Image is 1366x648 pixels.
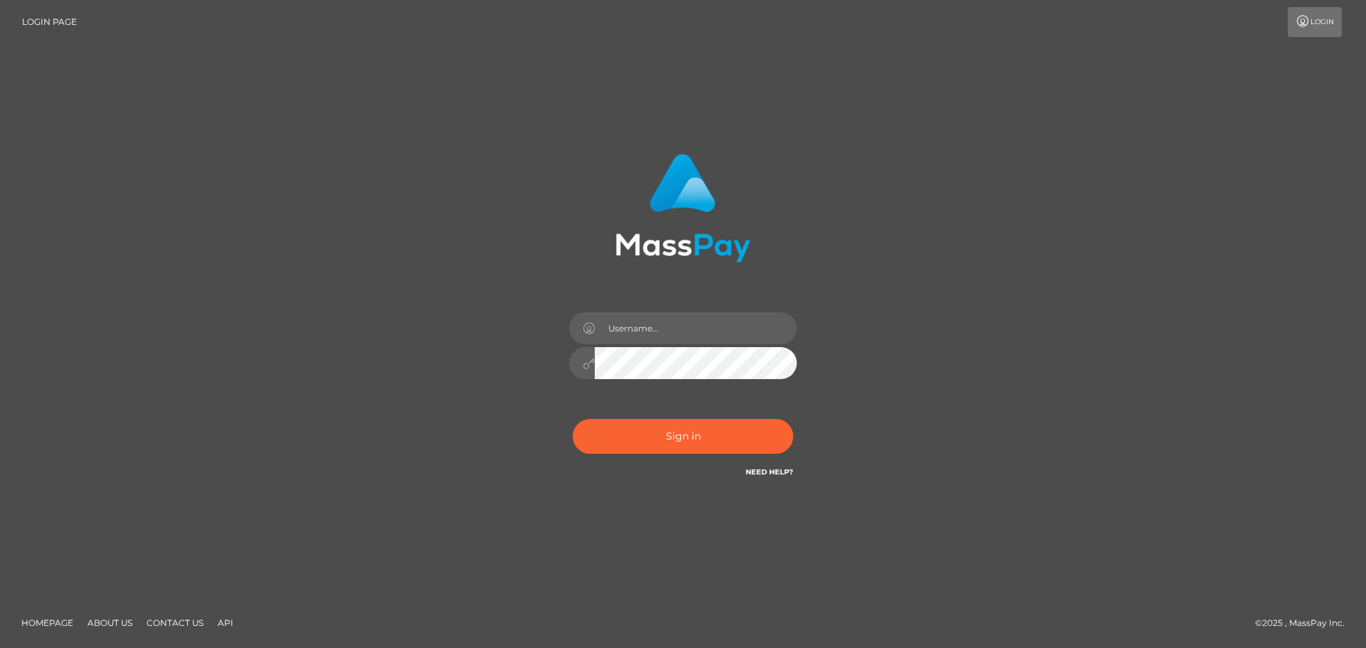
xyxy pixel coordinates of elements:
a: Contact Us [141,612,209,634]
div: © 2025 , MassPay Inc. [1255,615,1355,631]
a: About Us [82,612,138,634]
a: Homepage [16,612,79,634]
a: Login [1288,7,1342,37]
button: Sign in [573,419,793,454]
img: MassPay Login [615,154,751,262]
a: API [212,612,239,634]
input: Username... [595,312,797,344]
a: Login Page [22,7,77,37]
a: Need Help? [746,467,793,477]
